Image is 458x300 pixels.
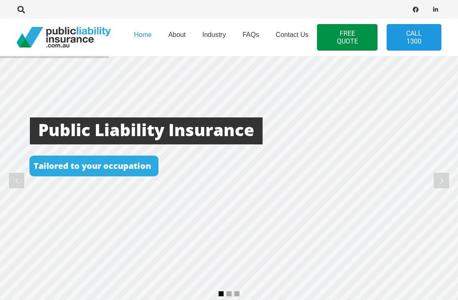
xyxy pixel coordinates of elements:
[194,16,234,59] a: Industry
[202,31,226,38] span: Industry
[317,24,377,51] a: FREE QUOTE
[13,6,29,13] a: Search
[134,31,152,38] span: Home
[126,16,160,59] a: Home
[387,24,441,51] a: Call 1300
[242,31,259,38] span: FAQs
[430,4,441,15] a: LinkedIn
[267,16,317,59] a: Contact Us
[410,4,421,15] a: Facebook
[275,31,308,38] span: Contact Us
[17,27,111,48] a: pli_logotransparent
[168,31,186,38] span: About
[234,16,267,59] a: FAQs
[160,16,194,59] a: About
